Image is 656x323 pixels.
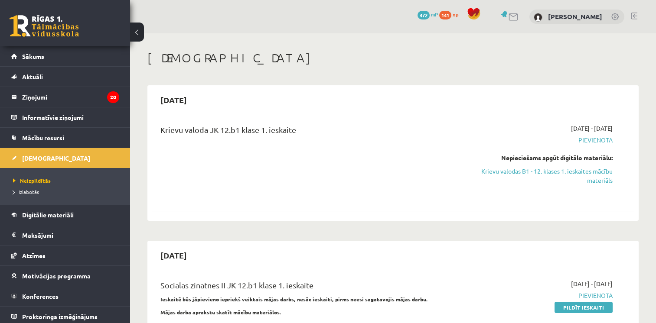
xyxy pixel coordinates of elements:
strong: Ieskaitē būs jāpievieno iepriekš veiktais mājas darbs, nesāc ieskaiti, pirms neesi sagatavojis mā... [160,296,428,303]
a: [DEMOGRAPHIC_DATA] [11,148,119,168]
a: 141 xp [439,11,463,18]
span: Digitālie materiāli [22,211,74,219]
i: 20 [107,91,119,103]
h2: [DATE] [152,245,196,265]
span: Neizpildītās [13,177,51,184]
a: Informatīvie ziņojumi [11,107,119,127]
div: Sociālās zinātnes II JK 12.b1 klase 1. ieskaite [160,279,457,295]
span: Pievienota [470,136,613,145]
span: [DEMOGRAPHIC_DATA] [22,154,90,162]
legend: Maksājumi [22,225,119,245]
span: [DATE] - [DATE] [571,124,613,133]
a: Digitālie materiāli [11,205,119,225]
a: Aktuāli [11,67,119,87]
a: Motivācijas programma [11,266,119,286]
a: Izlabotās [13,188,121,196]
a: Atzīmes [11,245,119,265]
a: Pildīt ieskaiti [555,302,613,313]
span: [DATE] - [DATE] [571,279,613,288]
a: Konferences [11,286,119,306]
a: Mācību resursi [11,128,119,148]
span: 141 [439,11,451,19]
span: Motivācijas programma [22,272,91,280]
a: Sākums [11,46,119,66]
a: Ziņojumi20 [11,87,119,107]
legend: Ziņojumi [22,87,119,107]
legend: Informatīvie ziņojumi [22,107,119,127]
a: Neizpildītās [13,177,121,184]
a: 472 mP [418,11,438,18]
span: Pievienota [470,291,613,300]
span: mP [431,11,438,18]
div: Krievu valoda JK 12.b1 klase 1. ieskaite [160,124,457,140]
strong: Mājas darba aprakstu skatīt mācību materiālos. [160,309,281,316]
a: [PERSON_NAME] [548,12,602,21]
img: Krišs Auniņš [534,13,542,22]
span: 472 [418,11,430,19]
a: Krievu valodas B1 - 12. klases 1. ieskaites mācību materiāls [470,167,613,185]
span: xp [453,11,458,18]
span: Konferences [22,292,59,300]
a: Rīgas 1. Tālmācības vidusskola [10,15,79,37]
div: Nepieciešams apgūt digitālo materiālu: [470,153,613,162]
span: Aktuāli [22,73,43,81]
h1: [DEMOGRAPHIC_DATA] [147,51,639,65]
span: Izlabotās [13,188,39,195]
h2: [DATE] [152,90,196,110]
a: Maksājumi [11,225,119,245]
span: Mācību resursi [22,134,64,142]
span: Sākums [22,52,44,60]
span: Atzīmes [22,252,46,259]
span: Proktoringa izmēģinājums [22,313,98,320]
